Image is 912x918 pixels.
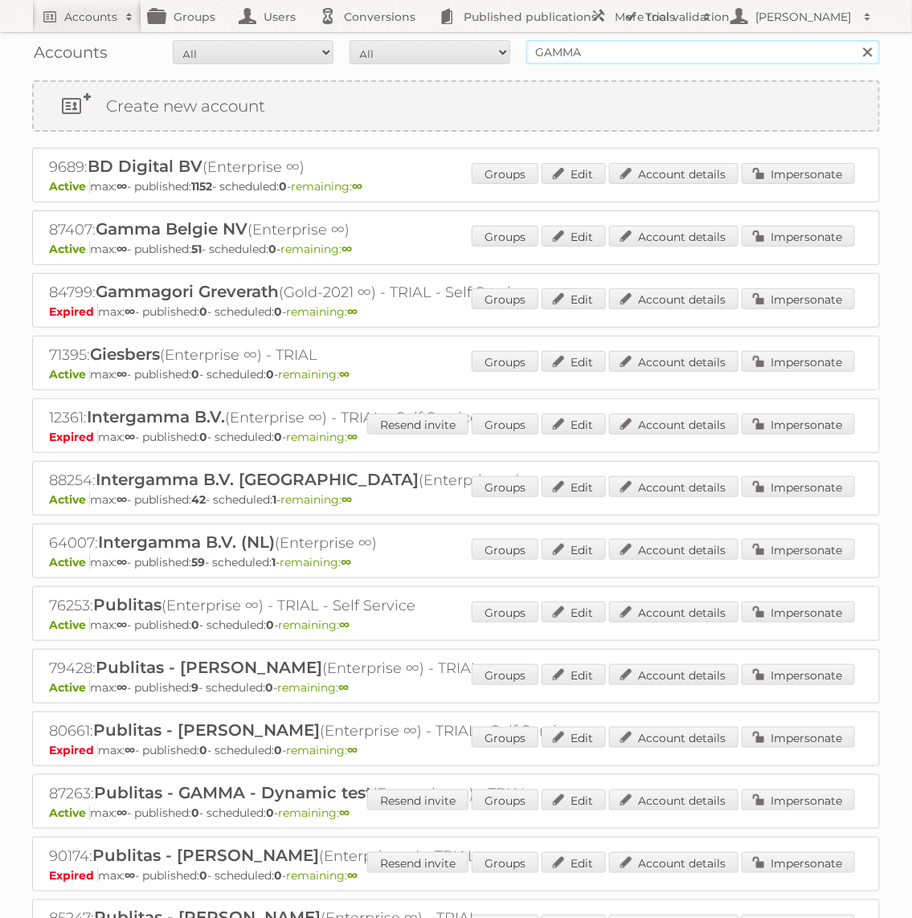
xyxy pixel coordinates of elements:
h2: 64007: (Enterprise ∞) [49,532,611,553]
strong: ∞ [125,430,135,444]
h2: 79428: (Enterprise ∞) - TRIAL [49,658,611,679]
h2: More tools [615,9,695,25]
a: Edit [542,602,606,622]
span: Active [49,492,90,507]
strong: 1 [272,492,276,507]
strong: 9 [191,680,198,695]
a: Groups [472,727,538,748]
span: Active [49,680,90,695]
strong: ∞ [339,618,350,632]
a: Groups [472,414,538,435]
span: Active [49,367,90,381]
strong: 0 [266,367,274,381]
strong: ∞ [347,304,358,319]
strong: 0 [274,868,282,883]
strong: 0 [199,430,207,444]
a: Edit [542,476,606,497]
strong: ∞ [117,680,127,695]
span: Expired [49,868,98,883]
p: max: - published: - scheduled: - [49,743,863,757]
a: Groups [472,288,538,309]
span: Expired [49,430,98,444]
a: Edit [542,351,606,372]
a: Groups [472,602,538,622]
strong: 0 [265,680,273,695]
p: max: - published: - scheduled: - [49,179,863,194]
span: Intergamma B.V. [87,407,225,426]
strong: ∞ [117,618,127,632]
a: Account details [609,727,738,748]
strong: 1 [272,555,276,569]
strong: ∞ [339,806,350,820]
span: Expired [49,743,98,757]
a: Edit [542,727,606,748]
span: remaining: [277,680,349,695]
strong: ∞ [347,743,358,757]
strong: ∞ [341,555,351,569]
span: Active [49,179,90,194]
p: max: - published: - scheduled: - [49,555,863,569]
h2: [PERSON_NAME] [751,9,856,25]
a: Account details [609,226,738,247]
span: Publitas [93,595,162,614]
strong: ∞ [117,367,127,381]
strong: ∞ [125,868,135,883]
strong: 0 [191,618,199,632]
a: Groups [472,789,538,810]
span: Gammagori Greverath [96,282,279,301]
strong: 0 [274,430,282,444]
a: Account details [609,789,738,810]
a: Groups [472,476,538,497]
a: Groups [472,664,538,685]
strong: ∞ [117,806,127,820]
span: remaining: [286,304,358,319]
a: Resend invite [367,789,468,810]
h2: 71395: (Enterprise ∞) - TRIAL [49,345,611,365]
span: Publitas - [PERSON_NAME] [93,720,320,740]
strong: 0 [266,618,274,632]
strong: ∞ [352,179,362,194]
strong: ∞ [338,680,349,695]
h2: 76253: (Enterprise ∞) - TRIAL - Self Service [49,595,611,616]
h2: 88254: (Enterprise ∞) [49,470,611,491]
a: Resend invite [367,414,468,435]
a: Impersonate [742,476,855,497]
strong: ∞ [341,492,352,507]
span: Publitas - [PERSON_NAME] [96,658,322,677]
strong: 0 [268,242,276,256]
span: remaining: [286,868,358,883]
a: Create new account [34,82,878,130]
p: max: - published: - scheduled: - [49,367,863,381]
p: max: - published: - scheduled: - [49,492,863,507]
strong: 0 [191,806,199,820]
span: remaining: [278,618,350,632]
span: remaining: [291,179,362,194]
strong: ∞ [117,179,127,194]
strong: 0 [266,806,274,820]
a: Impersonate [742,288,855,309]
a: Edit [542,789,606,810]
a: Groups [472,351,538,372]
strong: ∞ [117,555,127,569]
a: Account details [609,664,738,685]
h2: 87407: (Enterprise ∞) [49,219,611,240]
span: Expired [49,304,98,319]
strong: ∞ [347,868,358,883]
span: Active [49,806,90,820]
a: Impersonate [742,789,855,810]
strong: 0 [199,868,207,883]
span: BD Digital BV [88,157,202,176]
span: Giesbers [90,345,160,364]
strong: ∞ [117,242,127,256]
strong: ∞ [347,430,358,444]
strong: 51 [191,242,202,256]
p: max: - published: - scheduled: - [49,242,863,256]
strong: 42 [191,492,206,507]
a: Account details [609,163,738,184]
h2: 12361: (Enterprise ∞) - TRIAL - Self Service [49,407,611,428]
strong: ∞ [339,367,350,381]
h2: 90174: (Enterprise ∞) - TRIAL [49,846,611,867]
p: max: - published: - scheduled: - [49,806,863,820]
a: Edit [542,664,606,685]
h2: 87263: (Enterprise ∞) - TRIAL [49,783,611,804]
